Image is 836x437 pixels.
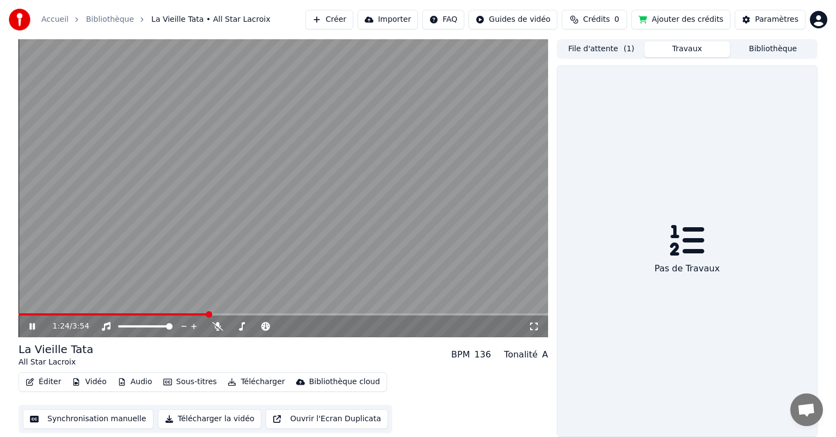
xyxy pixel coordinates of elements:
button: Guides de vidéo [469,10,557,29]
span: La Vieille Tata • All Star Lacroix [151,14,271,25]
button: File d'attente [558,41,644,57]
div: All Star Lacroix [19,357,93,368]
div: Paramètres [755,14,798,25]
button: Audio [113,374,157,390]
button: FAQ [422,10,464,29]
button: Sous-titres [159,374,222,390]
span: Crédits [583,14,610,25]
a: Ouvrir le chat [790,393,823,426]
span: 3:54 [72,321,89,332]
span: 0 [614,14,619,25]
span: 1:24 [53,321,70,332]
div: La Vieille Tata [19,342,93,357]
button: Paramètres [735,10,806,29]
button: Vidéo [67,374,110,390]
div: Tonalité [504,348,538,361]
div: Pas de Travaux [650,258,724,280]
button: Éditer [21,374,65,390]
div: A [542,348,548,361]
button: Synchronisation manuelle [23,409,153,429]
button: Ajouter des crédits [631,10,730,29]
button: Importer [358,10,418,29]
button: Travaux [644,41,730,57]
img: youka [9,9,30,31]
button: Télécharger la vidéo [158,409,262,429]
button: Créer [305,10,353,29]
div: Bibliothèque cloud [309,377,380,387]
a: Bibliothèque [86,14,134,25]
a: Accueil [41,14,69,25]
span: ( 1 ) [624,44,635,54]
button: Ouvrir l'Ecran Duplicata [266,409,388,429]
div: BPM [451,348,470,361]
button: Télécharger [223,374,289,390]
div: / [53,321,79,332]
nav: breadcrumb [41,14,271,25]
button: Bibliothèque [730,41,816,57]
div: 136 [475,348,491,361]
button: Crédits0 [562,10,627,29]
